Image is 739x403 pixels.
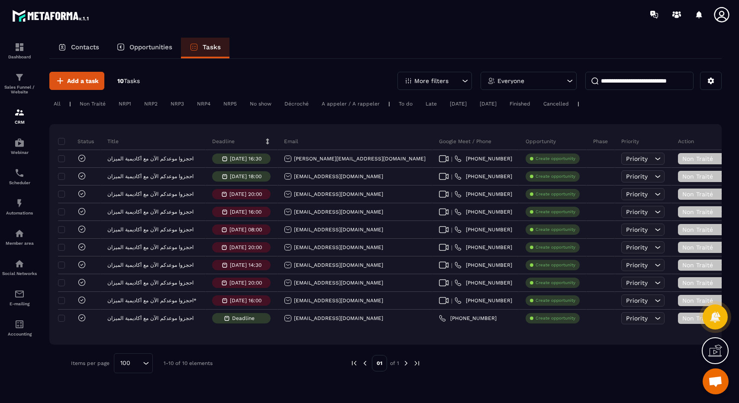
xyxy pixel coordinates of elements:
p: Deadline [212,138,235,145]
img: prev [361,359,369,367]
p: Create opportunity [536,209,575,215]
p: احجزوا موعدكم الآن مع أكاديمية الميزان [107,244,194,250]
p: | [578,101,579,107]
div: A appeler / A rappeler [317,99,384,109]
a: formationformationCRM [2,101,37,131]
a: automationsautomationsWebinar [2,131,37,161]
p: 01 [372,355,387,371]
p: of 1 [390,360,399,367]
p: Items per page [71,360,110,366]
div: NRP2 [140,99,162,109]
span: Non Traité [682,297,719,304]
p: Opportunity [526,138,556,145]
span: Non Traité [682,191,719,198]
a: [PHONE_NUMBER] [455,279,512,286]
p: احجزوا موعدكم الآن مع أكاديمية الميزان [107,315,194,321]
img: accountant [14,319,25,329]
img: automations [14,198,25,208]
span: Deadline [232,315,259,321]
a: [PHONE_NUMBER] [455,191,512,198]
div: NRP4 [193,99,215,109]
p: | [69,101,71,107]
a: [PHONE_NUMBER] [455,208,512,215]
p: Create opportunity [536,262,575,268]
div: To do [394,99,417,109]
p: Scheduler [2,180,37,185]
span: Non Traité [682,315,719,322]
p: Webinar [2,150,37,155]
p: Create opportunity [536,156,575,162]
span: Non Traité [682,279,719,286]
p: [DATE] 14:30 [230,262,261,268]
a: [PHONE_NUMBER] [455,262,512,269]
p: Status [60,138,94,145]
div: Cancelled [539,99,573,109]
span: Priority [626,297,648,304]
p: Contacts [71,43,99,51]
p: احجزوا موعدكم الآن مع أكاديمية الميزان [107,173,194,179]
p: Phase [593,138,608,145]
p: 1-10 of 10 elements [164,360,213,366]
span: | [451,191,452,198]
span: Priority [626,208,648,215]
span: Non Traité [682,244,719,251]
p: احجزوا موعدكم الآن مع أكاديمية الميزان [107,227,194,233]
span: Non Traité [682,226,719,233]
a: [PHONE_NUMBER] [455,155,512,162]
div: NRP5 [219,99,241,109]
span: | [451,156,452,162]
p: Create opportunity [536,191,575,197]
img: email [14,289,25,299]
span: Priority [626,155,648,162]
p: Create opportunity [536,227,575,233]
p: Create opportunity [536,315,575,321]
img: automations [14,138,25,148]
img: social-network [14,259,25,269]
a: social-networksocial-networkSocial Networks [2,252,37,282]
span: Tasks [124,77,140,84]
a: Opportunities [108,38,181,58]
img: formation [14,42,25,52]
button: Add a task [49,72,104,90]
p: Everyone [497,78,524,84]
div: NRP3 [166,99,188,109]
p: [DATE] 20:00 [229,280,262,286]
p: Action [678,138,694,145]
p: [DATE] 18:00 [230,173,261,179]
img: next [402,359,410,367]
div: NRP1 [114,99,136,109]
img: formation [14,72,25,83]
a: automationsautomationsAutomations [2,192,37,222]
p: More filters [414,78,449,84]
p: Social Networks [2,271,37,276]
p: Create opportunity [536,244,575,250]
span: | [451,280,452,286]
a: Contacts [49,38,108,58]
p: Dashboard [2,54,37,59]
p: احجزوا موعدكم الآن مع أكاديمية الميزان [107,262,194,268]
div: Non Traité [75,99,110,109]
span: | [451,173,452,180]
div: Search for option [114,353,153,373]
a: Ouvrir le chat [703,368,729,394]
p: احجزوا موعدكم الآن مع أكاديمية الميزان [107,156,194,162]
input: Search for option [133,358,141,368]
a: formationformationSales Funnel / Website [2,66,37,101]
span: | [451,209,452,215]
div: [DATE] [445,99,471,109]
span: Priority [626,191,648,198]
span: Priority [626,279,648,286]
span: | [451,227,452,233]
span: Priority [626,173,648,180]
span: Non Traité [682,173,719,180]
img: formation [14,107,25,118]
span: Priority [626,244,648,251]
p: Accounting [2,332,37,336]
a: Tasks [181,38,229,58]
img: automations [14,228,25,239]
p: [DATE] 16:30 [230,156,261,162]
div: [DATE] [475,99,501,109]
p: [DATE] 16:00 [230,297,261,304]
p: احجزوا موعدكم الآن مع أكاديمية الميزان [107,191,194,197]
p: [DATE] 20:00 [229,244,262,250]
